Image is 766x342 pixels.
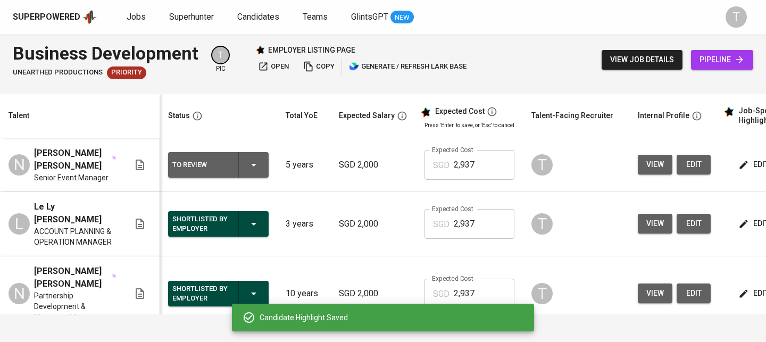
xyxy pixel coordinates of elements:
[351,12,388,22] span: GlintsGPT
[172,212,230,236] div: Shortlisted by Employer
[34,265,111,290] span: [PERSON_NAME] [PERSON_NAME]
[9,283,30,304] div: N
[349,61,467,73] span: generate / refresh lark base
[303,11,330,24] a: Teams
[168,152,269,178] button: To Review
[531,213,553,235] div: T
[127,11,148,24] a: Jobs
[531,154,553,176] div: T
[286,159,322,171] p: 5 years
[13,11,80,23] div: Superpowered
[168,211,269,237] button: Shortlisted by Employer
[34,226,116,247] span: ACCOUNT PLANNING & OPERATION MANAGER
[168,109,190,122] div: Status
[112,155,116,160] img: magic_wand.svg
[685,158,702,171] span: edit
[531,109,613,122] div: Talent-Facing Recruiter
[677,155,711,174] button: edit
[34,147,111,172] span: [PERSON_NAME] [PERSON_NAME]
[13,40,198,66] div: Business Development
[339,159,407,171] p: SGD 2,000
[211,46,230,64] div: T
[127,12,146,22] span: Jobs
[107,68,146,78] span: Priority
[255,59,292,75] button: open
[286,109,318,122] div: Total YoE
[9,109,29,122] div: Talent
[169,11,216,24] a: Superhunter
[303,12,328,22] span: Teams
[34,172,109,183] span: Senior Event Manager
[646,158,664,171] span: view
[107,66,146,79] div: New Job received from Demand Team
[610,53,674,66] span: view job details
[390,12,414,23] span: NEW
[211,46,230,73] div: pic
[433,218,449,231] p: SGD
[646,287,664,300] span: view
[260,312,526,323] div: Candidate Highlight Saved
[286,287,322,300] p: 10 years
[602,50,682,70] button: view job details
[303,61,335,73] span: copy
[420,107,431,118] img: glints_star.svg
[339,287,407,300] p: SGD 2,000
[685,217,702,230] span: edit
[258,61,289,73] span: open
[638,109,689,122] div: Internal Profile
[638,214,672,233] button: view
[433,288,449,301] p: SGD
[112,273,116,278] img: magic_wand.svg
[726,6,747,28] div: T
[237,12,279,22] span: Candidates
[13,68,103,78] span: Unearthed Productions
[638,155,672,174] button: view
[172,158,230,172] div: To Review
[9,154,30,176] div: N
[34,290,116,322] span: Partnership Development & Marketing Manager
[169,12,214,22] span: Superhunter
[638,283,672,303] button: view
[339,109,395,122] div: Expected Salary
[255,45,265,55] img: Glints Star
[172,282,230,305] div: Shortlisted by Employer
[424,121,514,129] p: Press 'Enter' to save, or 'Esc' to cancel
[646,217,664,230] span: view
[531,283,553,304] div: T
[286,218,322,230] p: 3 years
[9,213,30,235] div: L
[301,59,337,75] button: copy
[346,59,469,75] button: lark generate / refresh lark base
[691,50,753,70] a: pipeline
[677,283,711,303] button: edit
[723,106,734,117] img: glints_star.svg
[237,11,281,24] a: Candidates
[168,281,269,306] button: Shortlisted by Employer
[268,45,355,55] p: employer listing page
[433,159,449,172] p: SGD
[677,214,711,233] button: edit
[351,11,414,24] a: GlintsGPT NEW
[700,53,745,66] span: pipeline
[82,9,97,25] img: app logo
[685,287,702,300] span: edit
[34,201,116,226] span: Le Ly [PERSON_NAME]
[13,9,97,25] a: Superpoweredapp logo
[339,218,407,230] p: SGD 2,000
[349,61,360,72] img: lark
[435,107,485,116] div: Expected Cost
